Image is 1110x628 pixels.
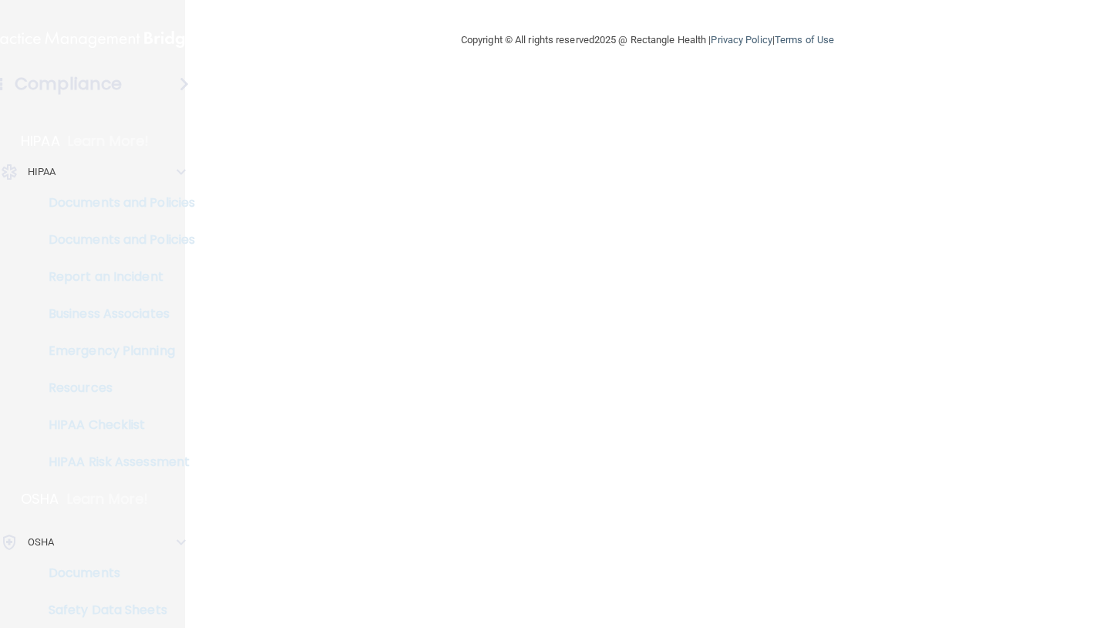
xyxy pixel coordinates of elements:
[21,132,60,150] p: HIPAA
[28,163,56,181] p: HIPAA
[21,490,59,508] p: OSHA
[10,380,220,396] p: Resources
[10,232,220,248] p: Documents and Policies
[10,306,220,322] p: Business Associates
[10,417,220,433] p: HIPAA Checklist
[10,269,220,285] p: Report an Incident
[10,454,220,470] p: HIPAA Risk Assessment
[10,603,220,618] p: Safety Data Sheets
[775,34,834,46] a: Terms of Use
[366,15,929,65] div: Copyright © All rights reserved 2025 @ Rectangle Health | |
[711,34,772,46] a: Privacy Policy
[10,343,220,359] p: Emergency Planning
[10,566,220,581] p: Documents
[10,195,220,211] p: Documents and Policies
[67,490,149,508] p: Learn More!
[15,73,122,95] h4: Compliance
[28,533,54,552] p: OSHA
[68,132,150,150] p: Learn More!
